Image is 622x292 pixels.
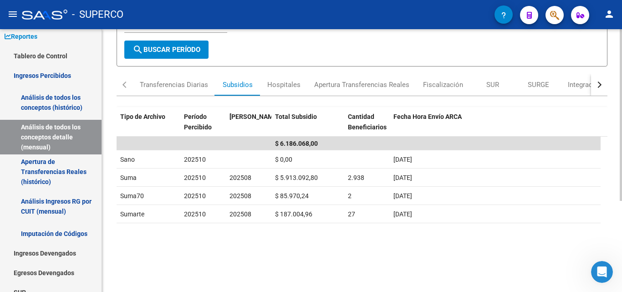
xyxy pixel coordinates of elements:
div: Integración [568,80,602,90]
p: Activo hace 30m [44,11,94,20]
span: Período Percibido [184,113,212,131]
div: Profile image for Florencia [26,5,41,20]
div: Edith dice… [7,33,175,62]
span: 202508 [229,210,251,218]
span: 202510 [184,156,206,163]
button: Start recording [58,199,65,206]
span: $ 85.970,24 [275,192,309,200]
div: Edith dice… [7,164,175,193]
span: Fecha Hora Envío ARCA [393,113,462,120]
span: - SUPERCO [72,5,123,25]
button: Adjuntar un archivo [14,199,21,206]
span: [DATE] [393,174,412,181]
span: 202510 [184,210,206,218]
div: sino se entiende [DATE] lo hablamos telefonicamente [33,164,175,192]
div: o sea queda el subsidio como cobrado en un mes distinto [33,104,175,133]
div: o sea queda el subsidio como cobrado en un mes distinto [40,109,168,127]
span: 202508 [229,192,251,200]
iframe: Intercom live chat [591,261,613,283]
div: ya que en bco ciudad demoraba 2 meses y en Nacion solo uno [40,139,168,157]
span: 202510 [184,174,206,181]
span: Suma [120,174,137,181]
div: vale todo lo que te explique antes [59,89,168,98]
datatable-header-cell: Fecha Hora Envío ARCA [390,107,601,147]
div: Transferencias Diarias [140,80,208,90]
div: Edith dice… [7,104,175,133]
datatable-header-cell: Período Percibido [180,107,226,147]
span: 2.938 [348,174,364,181]
div: SURGE [528,80,549,90]
span: [DATE] [393,156,412,163]
span: 202510 [184,192,206,200]
span: $ 0,00 [275,156,292,163]
span: [DATE] [393,192,412,200]
span: [PERSON_NAME] [229,113,279,120]
div: sino se entiende [DATE] lo hablamos telefonicamente [40,169,168,187]
div: vale todo lo que te explique antes [51,83,175,103]
span: $ 187.004,96 [275,210,312,218]
span: $ 5.913.092,80 [275,174,318,181]
div: cuando saco subsidios en analisis de todos los conceptos detalle Subsidios [33,33,175,61]
button: Inicio [143,4,160,21]
textarea: Escribe un mensaje... [8,179,174,195]
div: ya que en bco ciudad demoraba 2 meses y en Nacion solo uno [33,133,175,162]
span: 27 [348,210,355,218]
button: Buscar Período [124,41,209,59]
b: Reconectar [136,230,174,236]
mat-icon: person [604,9,615,20]
div: Edith dice… [7,83,175,104]
button: go back [6,4,23,21]
div: Fiscalización [423,80,463,90]
span: No se pueden cargar los nuevos mensajes [8,230,133,236]
span: [DATE] [393,210,412,218]
div: Hospitales [267,80,301,90]
span: 202508 [229,174,251,181]
mat-icon: menu [7,9,18,20]
span: Sano [120,156,135,163]
button: Enviar un mensaje… [156,195,171,210]
span: Cantidad Beneficiarios [348,113,387,131]
div: Edith dice… [7,62,175,83]
div: ahi esta el tema [109,62,175,82]
mat-icon: search [133,44,143,55]
span: Reportes [5,31,37,41]
div: Cerrar [160,4,176,20]
button: Selector de gif [43,199,51,206]
div: Subsidios [223,80,253,90]
h1: [GEOGRAPHIC_DATA] [44,5,119,11]
div: cuando saco subsidios en analisis de todos los conceptos detalle Subsidios [40,38,168,56]
button: Reconectar [136,230,174,236]
datatable-header-cell: Tipo de Archivo [117,107,180,147]
datatable-header-cell: Período Devengado [226,107,271,147]
span: Suma70 [120,192,144,200]
span: $ 6.186.068,00 [275,140,318,147]
datatable-header-cell: Cantidad Beneficiarios [344,107,390,147]
span: Buscar Período [133,46,200,54]
div: ahi esta el tema [116,68,168,77]
span: Tipo de Archivo [120,113,165,120]
span: Sumarte [120,210,144,218]
div: Edith dice… [7,133,175,163]
datatable-header-cell: Total Subsidio [271,107,344,147]
button: Selector de emoji [29,199,36,206]
div: SUR [486,80,499,90]
span: 2 [348,192,352,200]
div: Apertura Transferencias Reales [314,80,409,90]
span: Total Subsidio [275,113,317,120]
